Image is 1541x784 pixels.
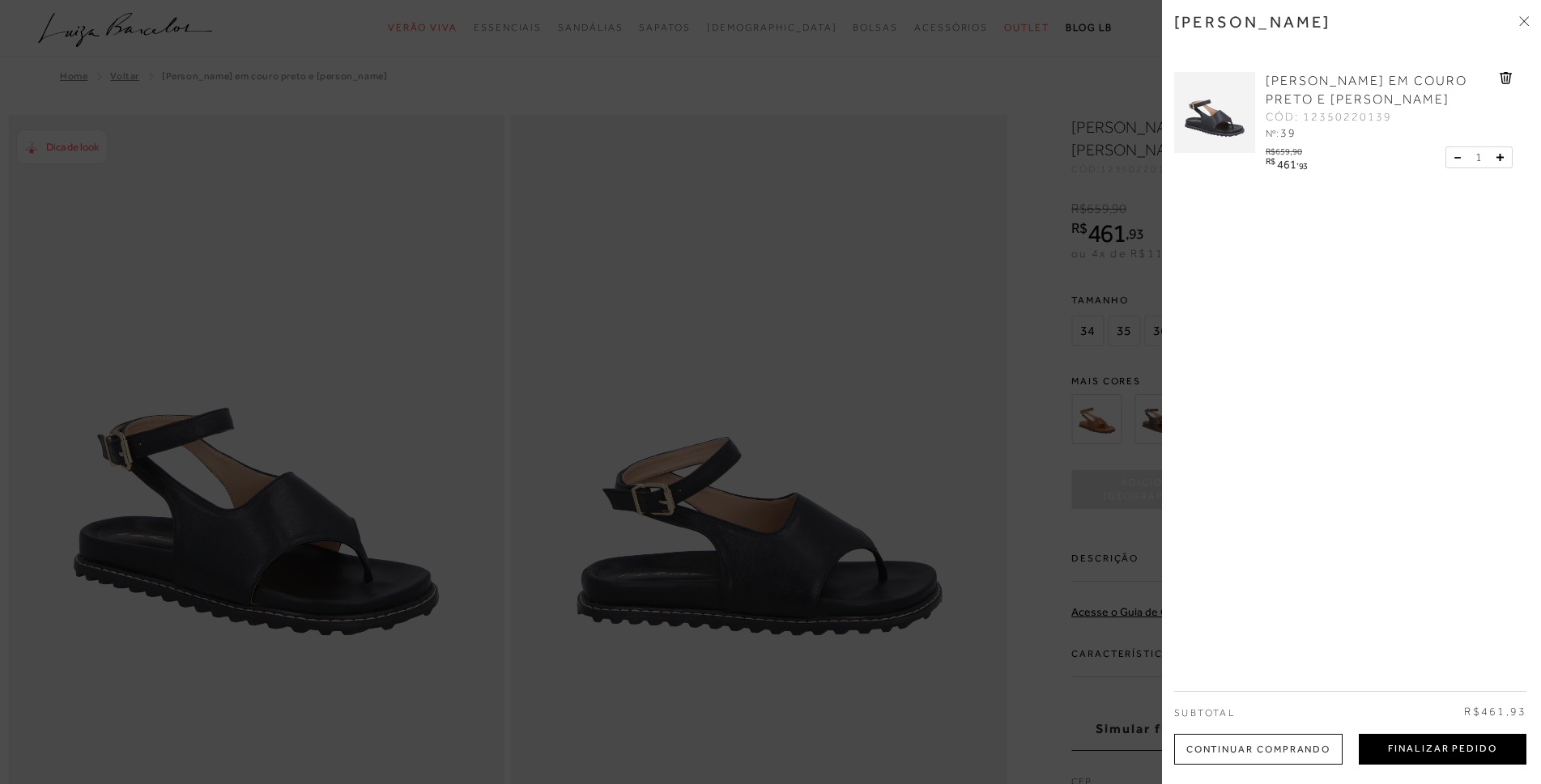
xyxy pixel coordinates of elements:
[1277,158,1296,171] span: 461
[1475,149,1482,166] span: 1
[1174,12,1331,32] h3: [PERSON_NAME]
[1296,157,1308,166] i: ,
[1174,72,1255,153] img: SANDÁLIA DE DEDO EM COURO PRETO E SOLADO TRATORADO
[1266,128,1279,139] span: Nº:
[1266,109,1392,125] span: CÓD: 12350220139
[1266,157,1275,166] i: R$
[1280,126,1296,139] span: 39
[1266,74,1467,107] span: [PERSON_NAME] EM COURO PRETO E [PERSON_NAME]
[1266,142,1310,156] div: R$659,90
[1464,704,1526,720] span: R$461,93
[1299,161,1308,171] span: 93
[1359,734,1526,765] button: Finalizar Pedido
[1266,72,1496,109] a: [PERSON_NAME] EM COURO PRETO E [PERSON_NAME]
[1174,707,1235,718] span: Subtotal
[1174,734,1343,765] div: Continuar Comprando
